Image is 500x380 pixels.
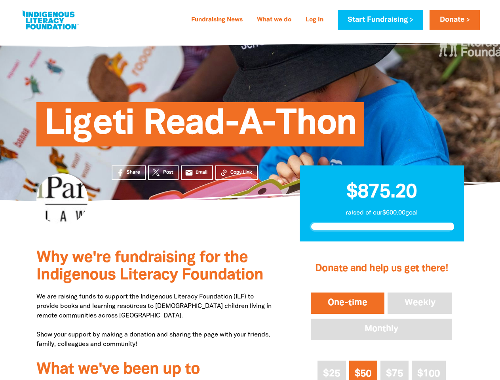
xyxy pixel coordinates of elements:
span: $875.20 [346,183,417,201]
span: Post [163,169,173,176]
a: Post [148,165,179,180]
span: Copy Link [230,169,252,176]
a: Fundraising News [186,14,247,27]
h3: What we've been up to [36,361,276,378]
a: Donate [430,10,479,30]
a: Share [112,165,146,180]
span: Why we're fundraising for the Indigenous Literacy Foundation [36,251,263,283]
span: $25 [323,369,340,378]
button: Monthly [309,317,454,342]
span: $50 [355,369,372,378]
p: We are raising funds to support the Indigenous Literacy Foundation (ILF) to provide books and lea... [36,292,276,349]
i: email [185,169,193,177]
a: What we do [252,14,296,27]
button: One-time [309,291,386,315]
a: Log In [301,14,328,27]
a: emailEmail [181,165,213,180]
span: Email [196,169,207,176]
span: Share [127,169,140,176]
p: raised of our $600.00 goal [310,208,454,218]
button: Weekly [386,291,454,315]
span: Ligeti Read-A-Thon [44,108,357,146]
h2: Donate and help us get there! [309,253,454,285]
button: Copy Link [215,165,258,180]
span: $100 [417,369,440,378]
span: $75 [386,369,403,378]
a: Start Fundraising [338,10,423,30]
